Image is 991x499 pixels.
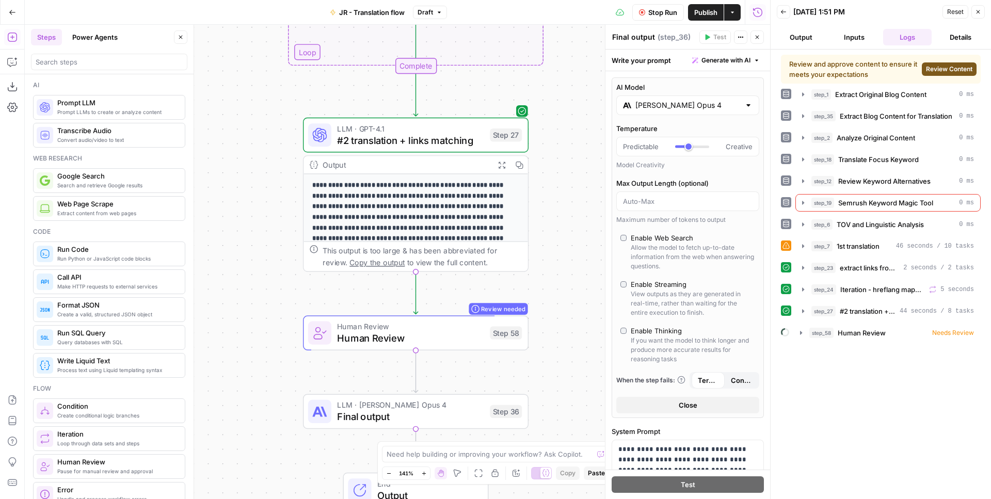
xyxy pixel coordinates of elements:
[796,130,980,146] button: 0 ms
[631,289,755,317] div: View outputs as they are generated in real-time, rather than waiting for the entire execution to ...
[713,33,726,42] span: Test
[796,260,980,276] button: 2 seconds / 2 tasks
[959,220,974,229] span: 0 ms
[679,400,697,410] span: Close
[57,199,177,209] span: Web Page Scrape
[620,328,627,334] input: Enable ThinkingIf you want the model to think longer and produce more accurate results for reason...
[337,399,484,411] span: LLM · [PERSON_NAME] Opus 4
[631,326,682,336] div: Enable Thinking
[33,384,185,393] div: Flow
[303,58,529,74] div: Complete
[959,176,974,186] span: 0 ms
[631,233,693,243] div: Enable Web Search
[959,198,974,207] span: 0 ms
[811,176,834,186] span: step_12
[631,279,686,289] div: Enable Streaming
[840,263,899,273] span: extract links from translation
[947,7,964,17] span: Reset
[838,328,886,338] span: Human Review
[811,241,833,251] span: step_7
[796,281,980,298] button: 5 seconds
[616,376,685,385] a: When the step fails:
[399,469,413,477] span: 141%
[811,111,836,121] span: step_35
[560,469,576,478] span: Copy
[940,285,974,294] span: 5 seconds
[337,123,484,135] span: LLM · GPT-4.1
[796,86,980,103] button: 0 ms
[337,409,484,424] span: Final output
[303,394,529,429] div: LLM · [PERSON_NAME] Opus 4Final outputStep 36
[57,98,177,108] span: Prompt LLM
[323,159,488,171] div: Output
[66,29,124,45] button: Power Agents
[556,466,580,480] button: Copy
[57,254,177,263] span: Run Python or JavaScript code blocks
[339,7,405,18] span: JR - Translation flow
[337,331,484,345] span: Human Review
[57,457,177,467] span: Human Review
[612,476,764,493] button: Test
[623,196,753,206] input: Auto-Max
[699,30,731,44] button: Test
[57,356,177,366] span: Write Liquid Text
[936,29,985,45] button: Details
[33,81,185,90] div: Ai
[725,372,758,389] button: Continue
[57,125,177,136] span: Transcribe Audio
[57,338,177,346] span: Query databases with SQL
[942,5,968,19] button: Reset
[57,272,177,282] span: Call API
[896,242,974,251] span: 46 seconds / 10 tasks
[731,375,752,385] span: Continue
[838,176,931,186] span: Review Keyword Alternatives
[837,133,915,143] span: Analyze Original Content
[349,258,405,267] span: Copy the output
[959,133,974,142] span: 0 ms
[838,154,919,165] span: Translate Focus Keyword
[835,89,926,100] span: Extract Original Blog Content
[688,4,724,21] button: Publish
[811,133,833,143] span: step_2
[632,4,684,21] button: Stop Run
[33,227,185,236] div: Code
[57,411,177,420] span: Create conditional logic branches
[900,307,974,316] span: 44 seconds / 8 tasks
[620,235,627,241] input: Enable Web SearchAllow the model to fetch up-to-date information from the web when answering ques...
[838,198,933,208] span: Semrush Keyword Magic Tool
[36,57,183,67] input: Search steps
[33,154,185,163] div: Web research
[57,108,177,116] span: Prompt LLMs to create or analyze content
[830,29,879,45] button: Inputs
[605,50,770,71] div: Write your prompt
[620,281,627,287] input: Enable StreamingView outputs as they are generated in real-time, rather than waiting for the enti...
[490,405,522,418] div: Step 36
[777,29,826,45] button: Output
[959,111,974,121] span: 0 ms
[635,100,740,110] input: Select a model
[959,155,974,164] span: 0 ms
[324,4,411,21] button: JR - Translation flow
[377,478,476,490] span: End
[726,141,753,152] span: Creative
[57,439,177,447] span: Loop through data sets and steps
[612,32,655,42] textarea: Final output
[883,29,932,45] button: Logs
[57,136,177,144] span: Convert audio/video to text
[584,466,609,480] button: Paste
[959,90,974,99] span: 0 ms
[837,241,880,251] span: 1st translation
[57,300,177,310] span: Format JSON
[796,173,980,189] button: 0 ms
[796,195,980,211] button: 0 ms
[57,209,177,217] span: Extract content from web pages
[796,216,980,233] button: 0 ms
[789,59,918,79] div: Review and approve content to ensure it meets your expectations
[57,485,177,495] span: Error
[623,141,659,152] span: Predictable
[811,284,836,295] span: step_24
[922,62,977,76] button: Review Content
[681,479,695,490] span: Test
[616,82,759,92] label: AI Model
